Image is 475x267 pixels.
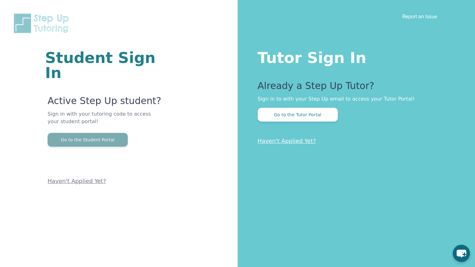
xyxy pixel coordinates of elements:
p: Already a Step Up Tutor? [258,80,450,95]
a: Go to the Student Portal [48,137,128,143]
a: Go to the Tutor Portal [258,112,338,118]
button: chat-button [453,245,470,262]
h1: Student Sign In [45,50,163,80]
p: Sign in to with your Step Up email to access your Tutor Portal! [258,95,450,103]
a: Haven't Applied Yet? [258,138,316,144]
a: Haven't Applied Yet? [48,178,106,184]
img: Step Up Tutoring horizontal logo [13,13,73,34]
p: Sign in with your tutoring code to access your student portal! [48,110,163,133]
a: Report an Issue [402,13,437,19]
h1: Tutor Sign In [258,48,450,65]
button: Go to the Student Portal [48,133,128,147]
p: Active Step Up student? [48,95,163,110]
button: Go to the Tutor Portal [258,108,338,122]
